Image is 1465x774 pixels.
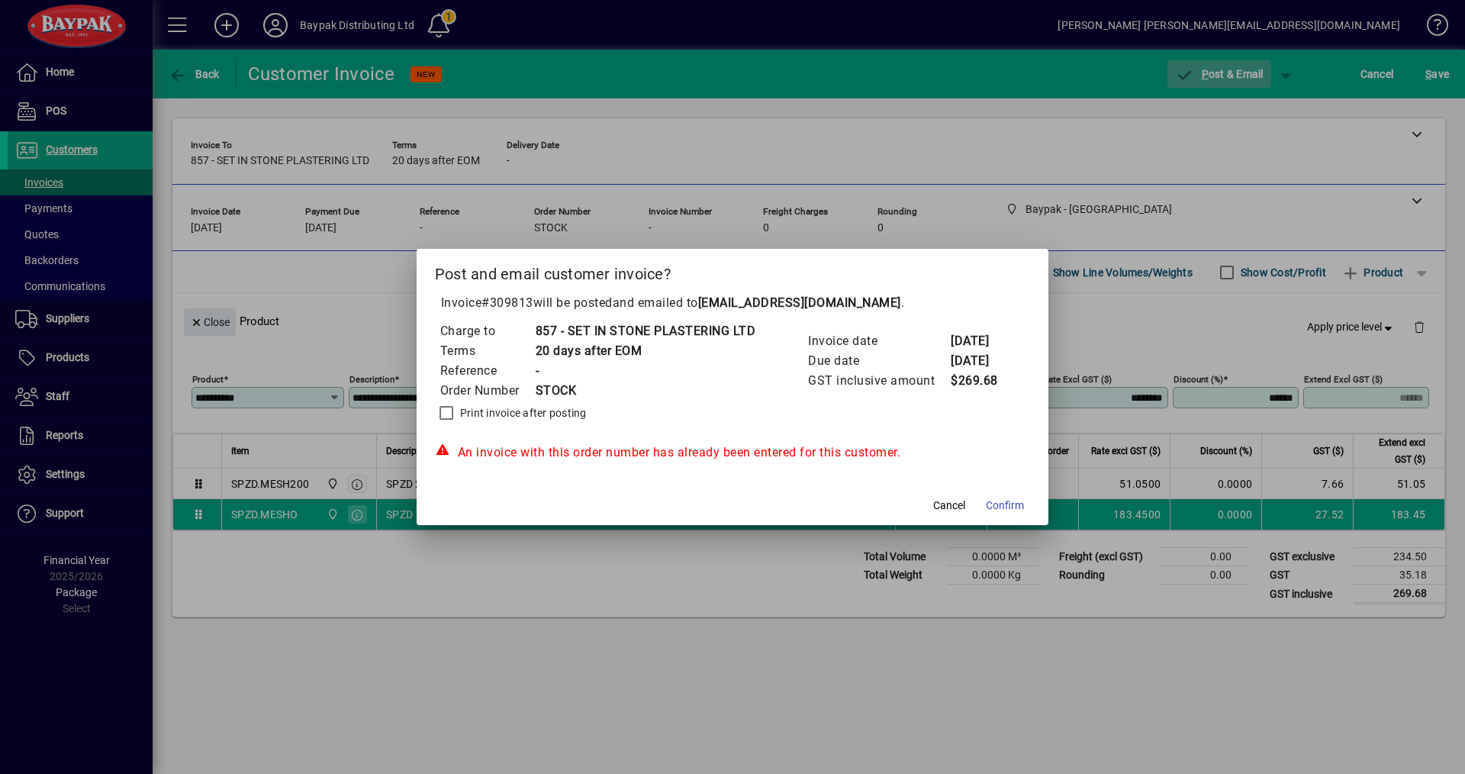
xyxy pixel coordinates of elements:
td: Order Number [439,381,535,401]
span: #309813 [481,295,533,310]
td: Due date [807,351,950,371]
td: 20 days after EOM [535,341,756,361]
b: [EMAIL_ADDRESS][DOMAIN_NAME] [698,295,901,310]
td: Reference [439,361,535,381]
td: - [535,361,756,381]
div: An invoice with this order number has already been entered for this customer. [435,443,1031,462]
td: Terms [439,341,535,361]
td: GST inclusive amount [807,371,950,391]
td: [DATE] [950,351,1011,371]
td: [DATE] [950,331,1011,351]
span: Confirm [986,498,1024,514]
td: 857 - SET IN STONE PLASTERING LTD [535,321,756,341]
label: Print invoice after posting [457,405,587,421]
span: Cancel [933,498,965,514]
td: STOCK [535,381,756,401]
button: Confirm [980,492,1030,519]
button: Cancel [925,492,974,519]
p: Invoice will be posted . [435,294,1031,312]
td: $269.68 [950,371,1011,391]
span: and emailed to [613,295,901,310]
td: Charge to [439,321,535,341]
h2: Post and email customer invoice? [417,249,1049,293]
td: Invoice date [807,331,950,351]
